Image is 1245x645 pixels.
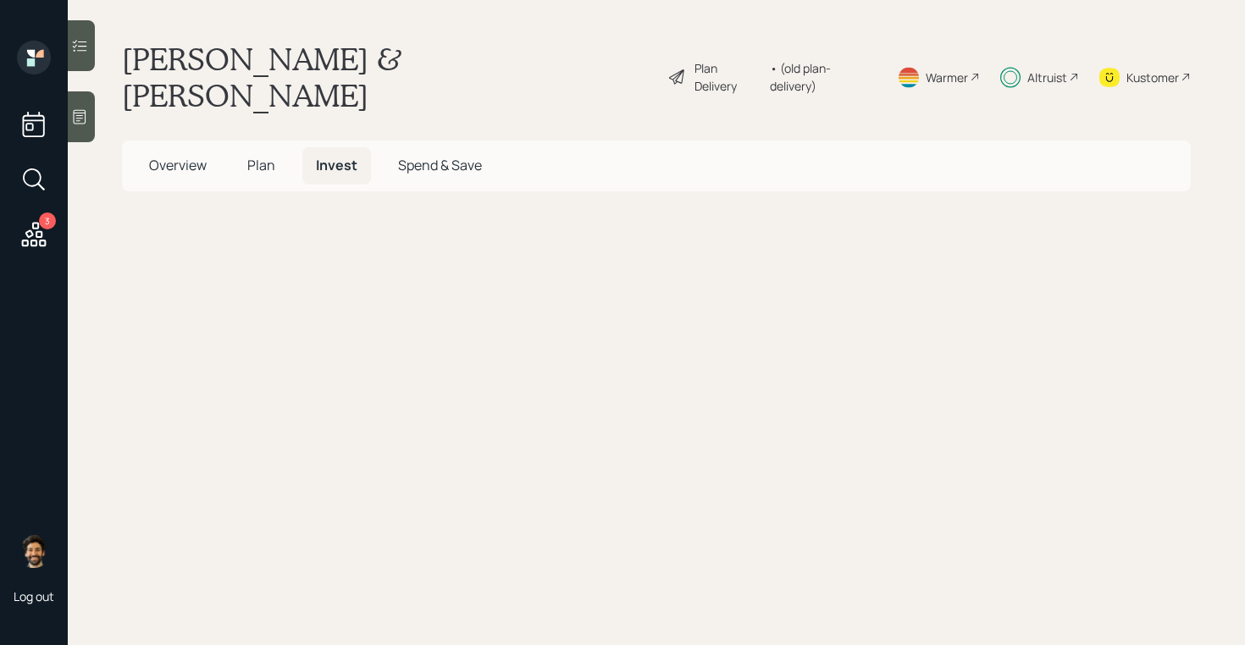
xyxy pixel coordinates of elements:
[1027,69,1067,86] div: Altruist
[398,156,482,174] span: Spend & Save
[122,41,654,113] h1: [PERSON_NAME] & [PERSON_NAME]
[14,588,54,604] div: Log out
[316,156,357,174] span: Invest
[247,156,275,174] span: Plan
[149,156,207,174] span: Overview
[694,59,761,95] div: Plan Delivery
[770,59,877,95] div: • (old plan-delivery)
[1126,69,1179,86] div: Kustomer
[926,69,968,86] div: Warmer
[39,212,56,229] div: 3
[17,534,51,568] img: eric-schwartz-headshot.png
